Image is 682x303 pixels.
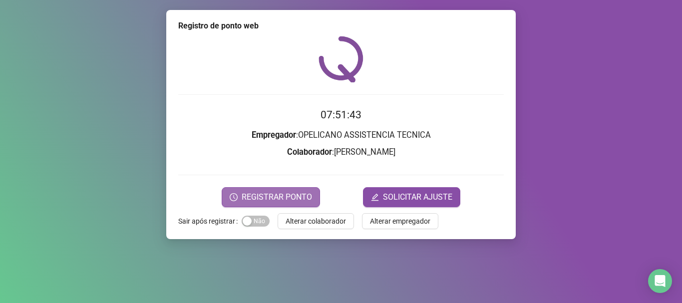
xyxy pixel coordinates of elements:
span: clock-circle [230,193,238,201]
strong: Empregador [252,130,296,140]
span: Alterar colaborador [286,216,346,227]
h3: : OPELICANO ASSISTENCIA TECNICA [178,129,504,142]
span: SOLICITAR AJUSTE [383,191,452,203]
label: Sair após registrar [178,213,242,229]
button: Alterar empregador [362,213,438,229]
span: REGISTRAR PONTO [242,191,312,203]
time: 07:51:43 [321,109,361,121]
img: QRPoint [319,36,363,82]
strong: Colaborador [287,147,332,157]
button: editSOLICITAR AJUSTE [363,187,460,207]
span: Alterar empregador [370,216,430,227]
button: REGISTRAR PONTO [222,187,320,207]
button: Alterar colaborador [278,213,354,229]
div: Open Intercom Messenger [648,269,672,293]
h3: : [PERSON_NAME] [178,146,504,159]
span: edit [371,193,379,201]
div: Registro de ponto web [178,20,504,32]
